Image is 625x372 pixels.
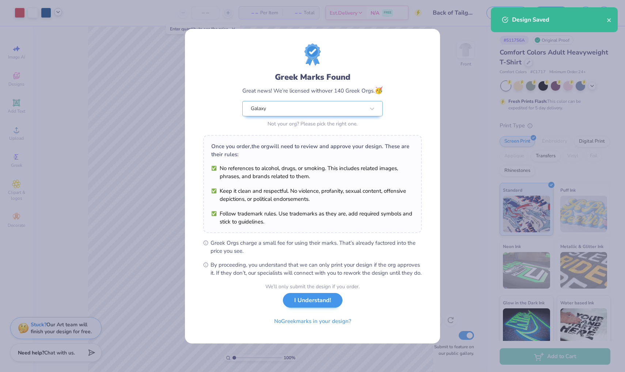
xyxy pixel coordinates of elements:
button: close [607,15,612,24]
span: Greek Orgs charge a small fee for using their marks. That’s already factored into the price you see. [211,239,422,255]
div: Once you order, the org will need to review and approve your design. These are their rules: [211,142,414,158]
div: Not your org? Please pick the right one. [242,120,383,128]
li: Keep it clean and respectful. No violence, profanity, sexual content, offensive depictions, or po... [211,187,414,203]
div: Design Saved [512,15,607,24]
div: Great news! We’re licensed with over 140 Greek Orgs. [242,86,383,95]
li: Follow trademark rules. Use trademarks as they are, add required symbols and stick to guidelines. [211,210,414,226]
button: I Understand! [283,293,342,308]
span: 🥳 [375,86,383,95]
div: We’ll only submit the design if you order. [265,283,360,290]
button: NoGreekmarks in your design? [268,314,357,329]
img: license-marks-badge.png [304,44,321,65]
span: By proceeding, you understand that we can only print your design if the org approves it. If they ... [211,261,422,277]
div: Greek Marks Found [242,71,383,83]
li: No references to alcohol, drugs, or smoking. This includes related images, phrases, and brands re... [211,164,414,180]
